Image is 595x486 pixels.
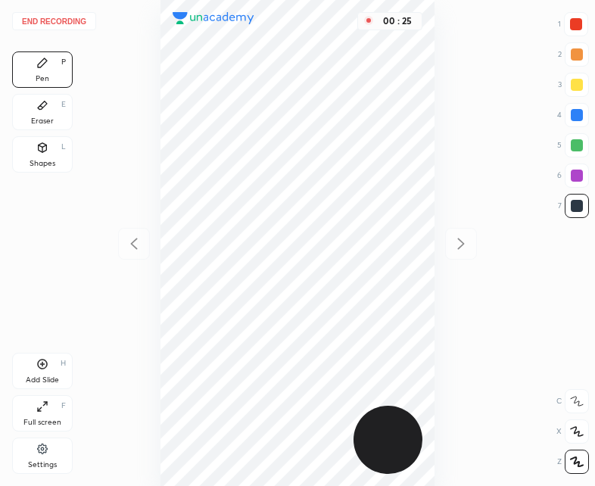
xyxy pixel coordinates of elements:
div: 5 [557,133,589,157]
div: P [61,58,66,66]
div: 2 [558,42,589,67]
div: 00 : 25 [379,16,416,26]
div: 1 [558,12,588,36]
div: 4 [557,103,589,127]
div: H [61,360,66,367]
div: F [61,402,66,410]
div: Add Slide [26,376,59,384]
div: Pen [36,75,49,83]
div: 3 [558,73,589,97]
div: Settings [28,461,57,469]
img: logo.38c385cc.svg [173,12,254,24]
div: 7 [558,194,589,218]
div: Shapes [30,160,55,167]
div: C [556,389,589,413]
div: X [556,419,589,444]
div: L [61,143,66,151]
div: 6 [557,164,589,188]
div: Eraser [31,117,54,125]
div: Full screen [23,419,61,426]
div: E [61,101,66,108]
button: End recording [12,12,96,30]
div: Z [557,450,589,474]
